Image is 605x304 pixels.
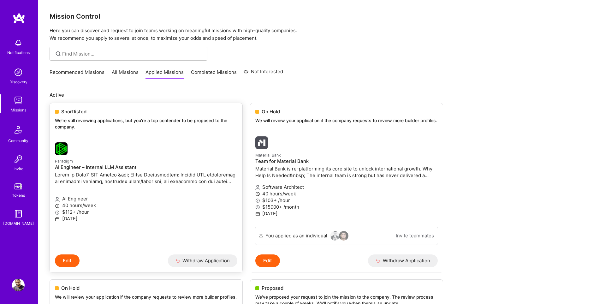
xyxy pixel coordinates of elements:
[11,107,26,113] div: Missions
[55,142,68,155] img: Paradigm company logo
[55,159,73,164] small: Paradigm
[255,117,438,124] p: We will review your application if the company requests to review more builder profiles.
[55,197,60,202] i: icon Applicant
[168,254,238,267] button: Withdraw Application
[50,12,594,20] h3: Mission Control
[50,69,104,79] a: Recommended Missions
[10,279,26,291] a: User Avatar
[250,131,443,227] a: Material Bank company logoMaterial BankTeam for Material BankMaterial Bank is re-platforming its ...
[12,279,25,291] img: User Avatar
[255,165,438,179] p: Material Bank is re-platforming its core site to unlock international growth. Why Help Is Needed&...
[50,92,594,98] p: Active
[255,153,281,158] small: Material Bank
[8,137,28,144] div: Community
[55,195,237,202] p: AI Engineer
[12,153,25,165] img: Invite
[50,137,242,254] a: Paradigm company logoParadigmAI Engineer – Internal LLM AssistantLorem ip Dolo7. SIT Ametco &adi;...
[255,212,260,216] i: icon Calendar
[255,205,260,210] i: icon MoneyGray
[255,185,260,190] i: icon Applicant
[50,27,594,42] p: Here you can discover and request to join teams working on meaningful missions with high-quality ...
[55,209,237,215] p: $112+ /hour
[255,158,438,164] h4: Team for Material Bank
[265,232,327,239] div: You applied as an individual
[330,231,340,241] img: User Avatar
[55,202,237,209] p: 40 hours/week
[255,184,438,190] p: Software Architect
[55,294,237,300] p: We will review your application if the company requests to review more builder profiles.
[55,217,60,222] i: icon Calendar
[255,204,438,210] p: $15000+ /month
[55,215,237,222] p: [DATE]
[12,207,25,220] img: guide book
[61,285,80,291] span: On Hold
[55,254,80,267] button: Edit
[145,69,184,79] a: Applied Missions
[339,231,348,241] img: User Avatar
[12,94,25,107] img: teamwork
[9,79,27,85] div: Discovery
[112,69,139,79] a: All Missions
[255,192,260,196] i: icon Clock
[55,204,60,208] i: icon Clock
[61,108,86,115] span: Shortlisted
[255,210,438,217] p: [DATE]
[191,69,237,79] a: Completed Missions
[262,285,283,291] span: Proposed
[11,122,26,137] img: Community
[12,192,25,199] div: Tokens
[396,232,434,239] a: Invite teammates
[55,171,237,185] p: Lorem ip Dolo7. SIT Ametco &adi; Elitse Doeiusmodtem: Incidid UTL etdoloremag al enimadmi veniamq...
[255,190,438,197] p: 40 hours/week
[255,136,268,149] img: Material Bank company logo
[255,254,280,267] button: Edit
[55,50,62,57] i: icon SearchGrey
[244,68,283,79] a: Not Interested
[7,49,30,56] div: Notifications
[62,51,203,57] input: Find Mission...
[55,210,60,215] i: icon MoneyGray
[255,198,260,203] i: icon MoneyGray
[55,164,237,170] h4: AI Engineer – Internal LLM Assistant
[15,183,22,189] img: tokens
[255,197,438,204] p: $103+ /hour
[3,220,34,227] div: [DOMAIN_NAME]
[368,254,438,267] button: Withdraw Application
[262,108,280,115] span: On Hold
[13,13,25,24] img: logo
[12,66,25,79] img: discovery
[14,165,23,172] div: Invite
[12,37,25,49] img: bell
[55,117,237,130] p: We’re still reviewing applications, but you're a top contender to be proposed to the company.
